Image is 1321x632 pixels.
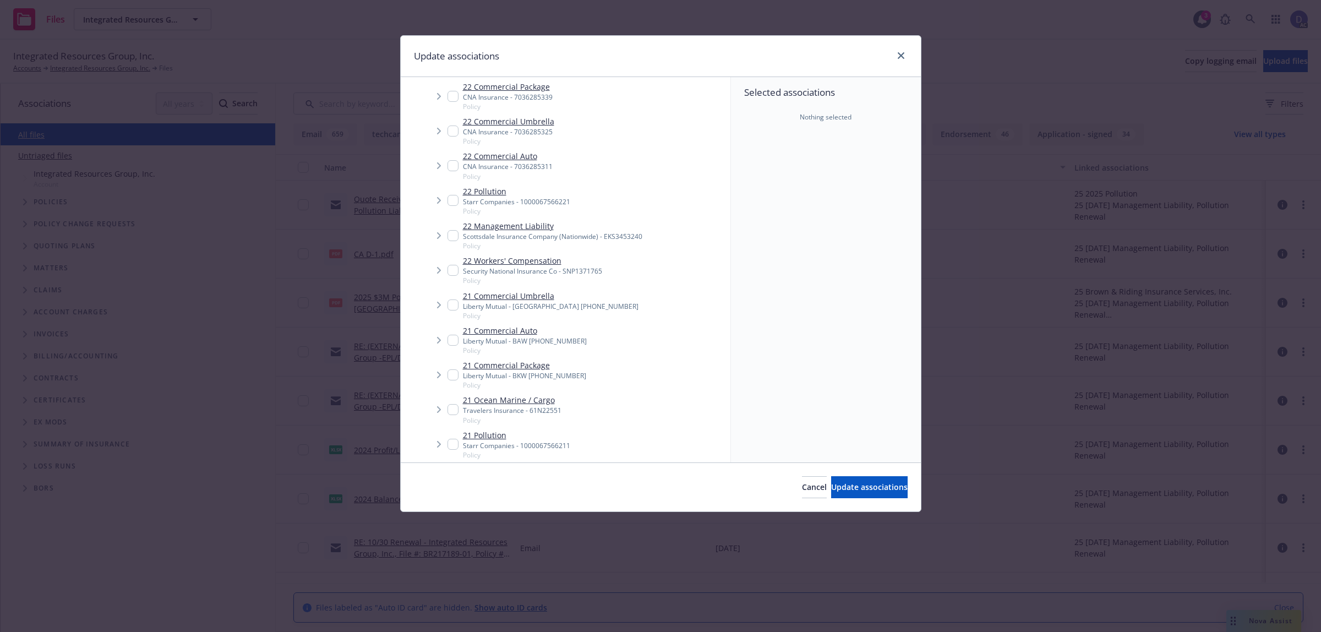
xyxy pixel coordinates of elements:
a: 21 Commercial Package [463,359,586,371]
span: Policy [463,102,553,111]
button: Update associations [831,476,908,498]
a: close [894,49,908,62]
span: Policy [463,450,570,460]
a: 21 Ocean Marine / Cargo [463,394,561,406]
button: Cancel [802,476,827,498]
div: Liberty Mutual - BAW [PHONE_NUMBER] [463,336,587,346]
h1: Update associations [414,49,499,63]
span: Policy [463,416,561,425]
span: Nothing selected [800,112,851,122]
span: Policy [463,380,586,390]
span: Policy [463,276,602,285]
a: 21 Pollution [463,429,570,441]
a: 22 Commercial Package [463,81,553,92]
div: CNA Insurance - 7036285339 [463,92,553,102]
span: Policy [463,206,570,216]
div: Starr Companies - 1000067566221 [463,197,570,206]
div: Liberty Mutual - [GEOGRAPHIC_DATA] [PHONE_NUMBER] [463,302,638,311]
div: CNA Insurance - 7036285325 [463,127,554,137]
a: 22 Commercial Auto [463,150,553,162]
a: 21 Commercial Auto [463,325,587,336]
a: 22 Workers' Compensation [463,255,602,266]
div: Travelers Insurance - 61N22551 [463,406,561,415]
a: 22 Commercial Umbrella [463,116,554,127]
span: Policy [463,241,642,250]
span: Selected associations [744,86,908,99]
div: Liberty Mutual - BKW [PHONE_NUMBER] [463,371,586,380]
span: Cancel [802,482,827,492]
div: Starr Companies - 1000067566211 [463,441,570,450]
a: 21 Commercial Umbrella [463,290,638,302]
span: Policy [463,172,553,181]
div: CNA Insurance - 7036285311 [463,162,553,171]
div: Security National Insurance Co - SNP1371765 [463,266,602,276]
a: 22 Management Liability [463,220,642,232]
span: Update associations [831,482,908,492]
span: Policy [463,311,638,320]
a: 22 Pollution [463,186,570,197]
span: Policy [463,137,554,146]
span: Policy [463,346,587,355]
div: Scottsdale Insurance Company (Nationwide) - EKS3453240 [463,232,642,241]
